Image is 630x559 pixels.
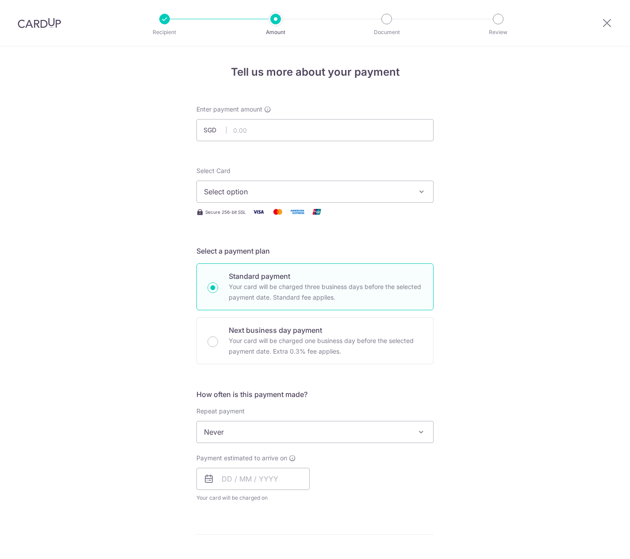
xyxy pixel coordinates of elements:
[573,532,621,555] iframe: Opens a widget where you can find more information
[196,119,434,141] input: 0.00
[196,407,245,416] label: Repeat payment
[354,28,419,37] p: Document
[196,181,434,203] button: Select option
[197,421,433,443] span: Never
[196,421,434,443] span: Never
[132,28,197,37] p: Recipient
[229,335,423,357] p: Your card will be charged one business day before the selected payment date. Extra 0.3% fee applies.
[229,271,423,281] p: Standard payment
[204,126,227,135] span: SGD
[196,454,287,463] span: Payment estimated to arrive on
[196,105,262,114] span: Enter payment amount
[250,206,267,217] img: Visa
[196,468,310,490] input: DD / MM / YYYY
[243,28,308,37] p: Amount
[196,493,310,502] span: Your card will be charged on
[288,206,306,217] img: American Express
[205,208,246,216] span: Secure 256-bit SSL
[229,325,423,335] p: Next business day payment
[196,167,230,174] span: translation missing: en.payables.payment_networks.credit_card.summary.labels.select_card
[465,28,531,37] p: Review
[229,281,423,303] p: Your card will be charged three business days before the selected payment date. Standard fee appl...
[18,18,61,28] img: CardUp
[204,186,410,197] span: Select option
[196,389,434,400] h5: How often is this payment made?
[308,206,326,217] img: Union Pay
[196,246,434,256] h5: Select a payment plan
[196,64,434,80] h4: Tell us more about your payment
[269,206,287,217] img: Mastercard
